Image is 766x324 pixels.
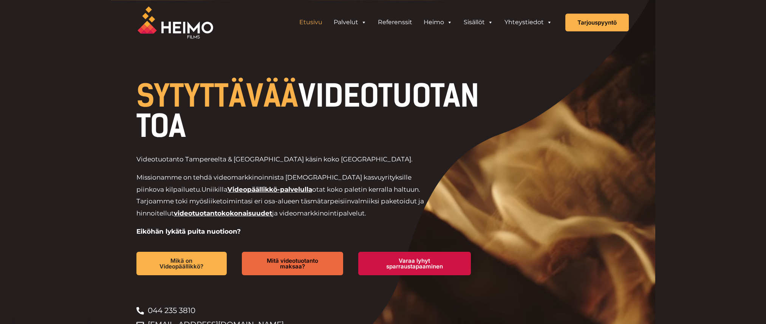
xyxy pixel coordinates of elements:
[328,15,372,30] a: Palvelut
[242,252,343,275] a: Mitä videotuotanto maksaa?
[136,78,298,114] span: SYTYTTÄVÄÄ
[149,258,215,269] span: Mikä on Videopäällikkö?
[372,15,418,30] a: Referenssit
[565,14,629,31] a: Tarjouspyyntö
[136,228,241,235] strong: Eiköhän lykätä puita nuotioon?
[272,209,366,217] span: ja videomarkkinointipalvelut.
[358,252,471,275] a: Varaa lyhyt sparraustapaaminen
[370,258,459,269] span: Varaa lyhyt sparraustapaaminen
[174,209,272,217] a: videotuotantokokonaisuudet
[418,15,458,30] a: Heimo
[227,186,312,193] a: Videopäällikkö-palvelulla
[138,6,213,39] img: Heimo Filmsin logo
[254,258,331,269] span: Mitä videotuotanto maksaa?
[136,304,486,318] a: 044 235 3810
[458,15,499,30] a: Sisällöt
[499,15,558,30] a: Yhteystiedot
[207,197,351,205] span: liiketoimintasi eri osa-alueen täsmätarpeisiin
[136,81,486,141] h1: VIDEOTUOTANTOA
[290,15,562,30] aside: Header Widget 1
[136,172,435,219] p: Missionamme on tehdä videomarkkinoinnista [DEMOGRAPHIC_DATA] kasvuyrityksille piinkova kilpailuetu.
[136,197,424,217] span: valmiiksi paketoidut ja hinnoitellut
[136,153,435,166] p: Videotuotanto Tampereelta & [GEOGRAPHIC_DATA] käsin koko [GEOGRAPHIC_DATA].
[136,252,227,275] a: Mikä on Videopäällikkö?
[294,15,328,30] a: Etusivu
[201,186,227,193] span: Uniikilla
[146,304,195,318] span: 044 235 3810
